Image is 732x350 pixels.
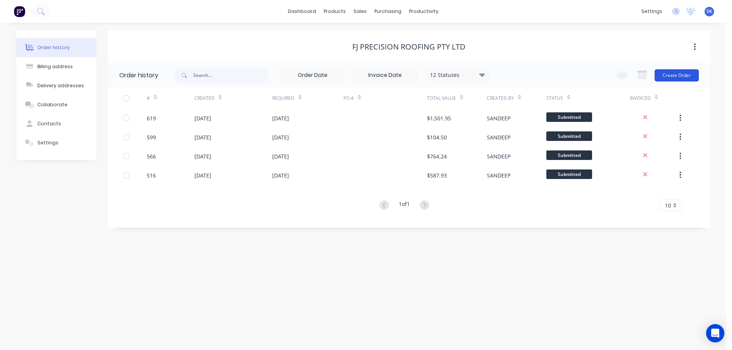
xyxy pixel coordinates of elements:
div: [DATE] [272,114,289,122]
div: Created By [487,88,546,109]
input: Search... [193,68,269,83]
div: 1 of 1 [399,200,410,211]
div: Open Intercom Messenger [706,324,724,342]
div: Status [546,88,630,109]
div: Contacts [37,120,61,127]
div: Billing address [37,63,73,70]
div: 516 [147,171,156,179]
input: Order Date [281,70,345,81]
div: Created [194,95,215,102]
div: SANDEEP [487,152,510,160]
div: productivity [405,6,442,17]
div: PO # [344,95,354,102]
div: Collaborate [37,101,67,108]
div: 619 [147,114,156,122]
div: purchasing [371,6,405,17]
div: # [147,88,194,109]
div: [DATE] [194,114,211,122]
button: Billing address [16,57,96,76]
div: settings [637,6,666,17]
div: $104.50 [427,133,447,141]
div: [DATE] [272,133,289,141]
div: products [320,6,350,17]
button: Collaborate [16,95,96,114]
div: [DATE] [272,152,289,160]
div: Created By [487,95,514,102]
div: 566 [147,152,156,160]
div: Created [194,88,272,109]
div: Status [546,95,563,102]
span: Submitted [546,131,592,141]
div: Total Value [427,88,486,109]
div: sales [350,6,371,17]
div: SANDEEP [487,171,510,179]
div: [DATE] [272,171,289,179]
div: Order history [37,44,70,51]
div: FJ Precision Roofing Pty Ltd [352,42,466,51]
button: Create Order [655,69,699,82]
div: Required [272,88,344,109]
div: Invoiced [630,88,677,109]
input: Invoice Date [353,70,417,81]
div: $764.24 [427,152,447,160]
div: Total Value [427,95,456,102]
button: Contacts [16,114,96,133]
div: [DATE] [194,171,211,179]
div: $1,501.95 [427,114,451,122]
img: Factory [14,6,25,17]
div: SANDEEP [487,114,510,122]
div: SANDEEP [487,133,510,141]
div: [DATE] [194,152,211,160]
div: Delivery addresses [37,82,84,89]
span: SK [706,8,712,15]
div: # [147,95,150,102]
div: PO # [344,88,427,109]
span: 10 [665,201,671,209]
div: Settings [37,139,58,146]
button: Settings [16,133,96,152]
div: Required [272,95,294,102]
div: Invoiced [630,95,651,102]
button: Delivery addresses [16,76,96,95]
button: Order history [16,38,96,57]
span: Submitted [546,112,592,122]
div: Order history [119,71,158,80]
span: Submitted [546,169,592,179]
div: 12 Statuses [425,71,490,79]
div: $587.93 [427,171,447,179]
span: Submitted [546,150,592,160]
div: [DATE] [194,133,211,141]
a: dashboard [284,6,320,17]
div: 599 [147,133,156,141]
